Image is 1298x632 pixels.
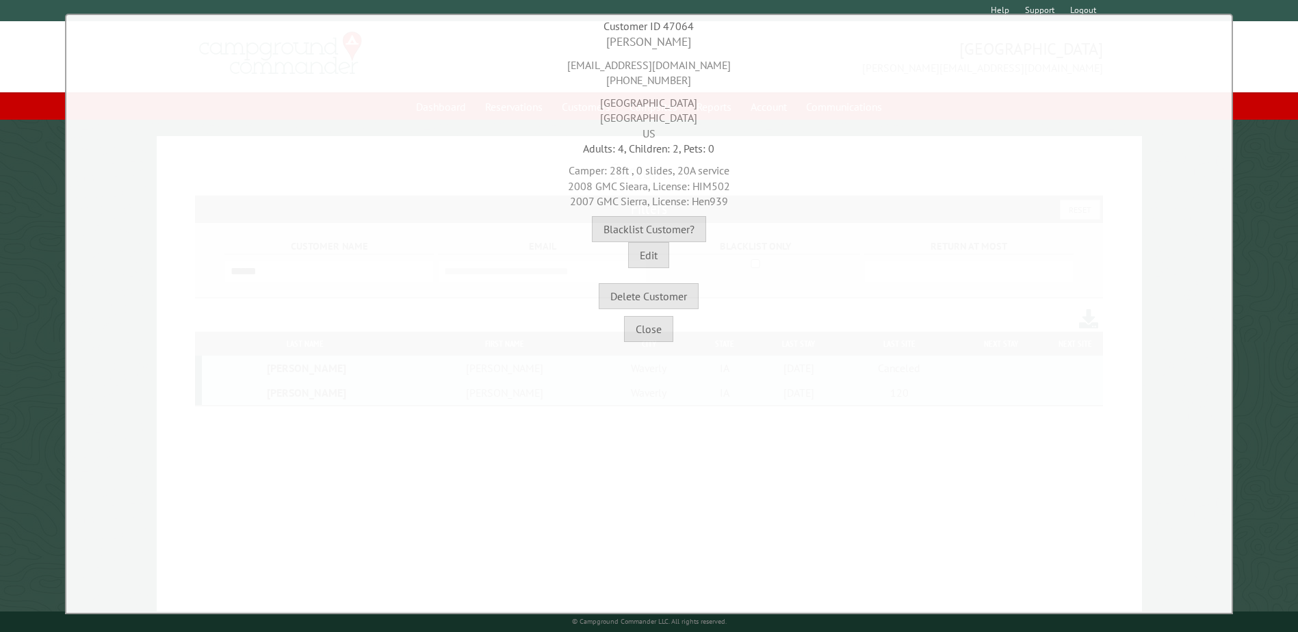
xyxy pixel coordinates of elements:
small: © Campground Commander LLC. All rights reserved. [572,617,727,626]
span: 2007 GMC Sierra, License: Hen939 [570,194,728,208]
div: Customer ID 47064 [70,18,1228,34]
div: Adults: 4, Children: 2, Pets: 0 [70,141,1228,156]
button: Delete Customer [599,283,699,309]
div: [GEOGRAPHIC_DATA] [GEOGRAPHIC_DATA] US [70,88,1228,141]
div: [PERSON_NAME] [70,34,1228,51]
button: Close [624,316,673,342]
button: Edit [628,242,669,268]
button: Blacklist Customer? [592,216,706,242]
span: 2008 GMC Sieara, License: HIM502 [568,179,730,193]
div: Camper: 28ft , 0 slides, 20A service [70,156,1228,209]
div: [EMAIL_ADDRESS][DOMAIN_NAME] [PHONE_NUMBER] [70,51,1228,88]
